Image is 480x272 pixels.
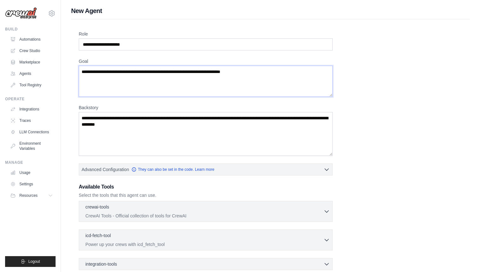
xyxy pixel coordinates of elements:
[5,96,56,102] div: Operate
[8,168,56,178] a: Usage
[5,7,37,19] img: Logo
[85,232,111,239] p: icd-fetch-tool
[8,57,56,67] a: Marketplace
[8,104,56,114] a: Integrations
[82,261,330,267] button: integration-tools
[82,166,129,173] span: Advanced Configuration
[82,204,330,219] button: crewai-tools CrewAI Tools - Official collection of tools for CrewAI
[85,261,117,267] span: integration-tools
[71,6,470,15] h1: New Agent
[5,27,56,32] div: Build
[82,232,330,248] button: icd-fetch-tool Power up your crews with icd_fetch_tool
[79,164,332,175] button: Advanced Configuration They can also be set in the code. Learn more
[85,213,323,219] p: CrewAI Tools - Official collection of tools for CrewAI
[79,192,333,198] p: Select the tools that this agent can use.
[8,46,56,56] a: Crew Studio
[8,190,56,201] button: Resources
[8,34,56,44] a: Automations
[8,116,56,126] a: Traces
[85,241,323,248] p: Power up your crews with icd_fetch_tool
[5,256,56,267] button: Logout
[8,69,56,79] a: Agents
[8,127,56,137] a: LLM Connections
[8,80,56,90] a: Tool Registry
[79,31,333,37] label: Role
[79,183,333,191] h3: Available Tools
[19,193,37,198] span: Resources
[28,259,40,264] span: Logout
[79,104,333,111] label: Backstory
[79,58,333,64] label: Goal
[131,167,214,172] a: They can also be set in the code. Learn more
[5,160,56,165] div: Manage
[8,179,56,189] a: Settings
[85,204,109,210] p: crewai-tools
[8,138,56,154] a: Environment Variables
